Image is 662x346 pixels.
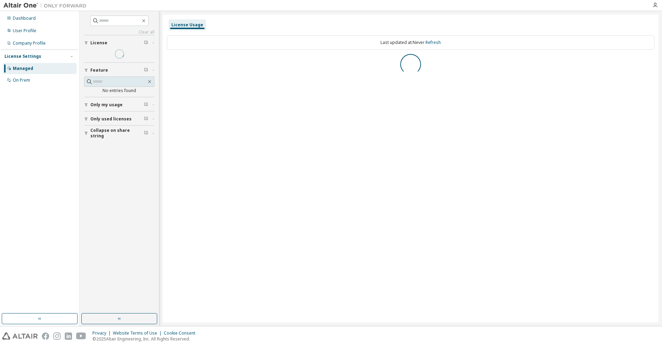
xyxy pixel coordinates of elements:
[13,16,36,21] div: Dashboard
[84,29,154,35] a: Clear all
[90,67,108,73] span: Feature
[90,40,107,46] span: License
[76,333,86,340] img: youtube.svg
[164,330,199,336] div: Cookie Consent
[84,111,154,127] button: Only used licenses
[113,330,164,336] div: Website Terms of Use
[2,333,38,340] img: altair_logo.svg
[65,333,72,340] img: linkedin.svg
[84,63,154,78] button: Feature
[13,78,30,83] div: On Prem
[426,39,441,45] a: Refresh
[144,130,148,136] span: Clear filter
[90,102,123,108] span: Only my usage
[5,54,41,59] div: License Settings
[53,333,61,340] img: instagram.svg
[84,126,154,141] button: Collapse on share string
[92,336,199,342] p: © 2025 Altair Engineering, Inc. All Rights Reserved.
[144,67,148,73] span: Clear filter
[90,128,144,139] span: Collapse on share string
[92,330,113,336] div: Privacy
[42,333,49,340] img: facebook.svg
[144,102,148,108] span: Clear filter
[167,35,654,50] div: Last updated at: Never
[144,40,148,46] span: Clear filter
[84,88,154,93] div: No entries found
[84,35,154,51] button: License
[13,40,46,46] div: Company Profile
[84,97,154,112] button: Only my usage
[171,22,203,28] div: License Usage
[13,66,33,71] div: Managed
[13,28,36,34] div: User Profile
[90,116,132,122] span: Only used licenses
[144,116,148,122] span: Clear filter
[3,2,90,9] img: Altair One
